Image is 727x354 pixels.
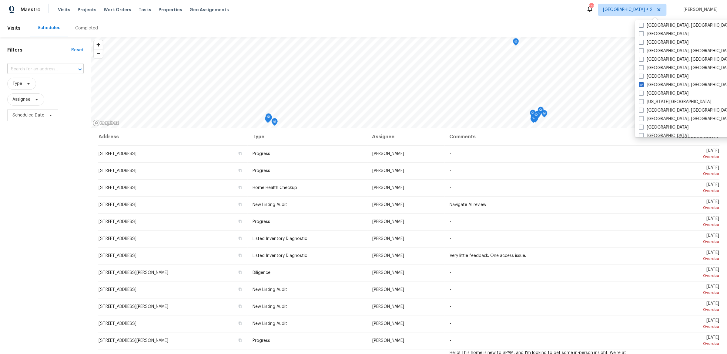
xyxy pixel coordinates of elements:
[450,237,451,241] span: -
[450,152,451,156] span: -
[636,234,719,245] span: [DATE]
[639,31,689,37] label: [GEOGRAPHIC_DATA]
[636,205,719,211] div: Overdue
[78,7,96,13] span: Projects
[159,7,182,13] span: Properties
[372,339,404,343] span: [PERSON_NAME]
[603,7,653,13] span: [GEOGRAPHIC_DATA] + 2
[253,271,270,275] span: Diligence
[450,169,451,173] span: -
[530,110,536,119] div: Map marker
[533,112,539,121] div: Map marker
[639,124,689,130] label: [GEOGRAPHIC_DATA]
[636,341,719,347] div: Overdue
[38,25,61,31] div: Scheduled
[636,149,719,160] span: [DATE]
[450,322,451,326] span: -
[372,186,404,190] span: [PERSON_NAME]
[237,338,243,343] button: Copy Address
[99,186,136,190] span: [STREET_ADDRESS]
[237,287,243,292] button: Copy Address
[450,203,486,207] span: Navigate AI review
[531,115,537,124] div: Map marker
[21,7,41,13] span: Maestro
[237,304,243,309] button: Copy Address
[636,290,719,296] div: Overdue
[237,202,243,207] button: Copy Address
[272,118,278,128] div: Map marker
[589,4,594,10] div: 135
[636,200,719,211] span: [DATE]
[636,171,719,177] div: Overdue
[237,168,243,173] button: Copy Address
[372,322,404,326] span: [PERSON_NAME]
[253,322,287,326] span: New Listing Audit
[253,305,287,309] span: New Listing Audit
[94,49,103,58] button: Zoom out
[99,288,136,292] span: [STREET_ADDRESS]
[531,116,537,125] div: Map marker
[237,151,243,156] button: Copy Address
[636,183,719,194] span: [DATE]
[636,188,719,194] div: Overdue
[636,285,719,296] span: [DATE]
[237,236,243,241] button: Copy Address
[189,7,229,13] span: Geo Assignments
[372,220,404,224] span: [PERSON_NAME]
[636,251,719,262] span: [DATE]
[7,65,67,74] input: Search for an address...
[253,152,270,156] span: Progress
[237,253,243,258] button: Copy Address
[237,219,243,224] button: Copy Address
[75,25,98,31] div: Completed
[99,152,136,156] span: [STREET_ADDRESS]
[94,40,103,49] button: Zoom in
[7,22,21,35] span: Visits
[450,186,451,190] span: -
[237,185,243,190] button: Copy Address
[372,305,404,309] span: [PERSON_NAME]
[99,339,168,343] span: [STREET_ADDRESS][PERSON_NAME]
[636,256,719,262] div: Overdue
[636,239,719,245] div: Overdue
[12,81,22,87] span: Type
[253,169,270,173] span: Progress
[372,288,404,292] span: [PERSON_NAME]
[99,322,136,326] span: [STREET_ADDRESS]
[636,154,719,160] div: Overdue
[445,128,631,145] th: Comments
[58,7,70,13] span: Visits
[639,99,712,105] label: [US_STATE][GEOGRAPHIC_DATA]
[639,90,689,96] label: [GEOGRAPHIC_DATA]
[99,305,168,309] span: [STREET_ADDRESS][PERSON_NAME]
[98,128,248,145] th: Address
[372,169,404,173] span: [PERSON_NAME]
[541,110,548,120] div: Map marker
[104,7,131,13] span: Work Orders
[253,339,270,343] span: Progress
[99,271,168,275] span: [STREET_ADDRESS][PERSON_NAME]
[681,7,718,13] span: [PERSON_NAME]
[139,8,151,12] span: Tasks
[372,271,404,275] span: [PERSON_NAME]
[450,254,526,258] span: Very little feedback. One access issue.
[237,270,243,275] button: Copy Address
[636,268,719,279] span: [DATE]
[450,339,451,343] span: -
[636,222,719,228] div: Overdue
[93,120,119,126] a: Mapbox homepage
[12,112,44,118] span: Scheduled Date
[253,254,307,258] span: Listed Inventory Diagnostic
[636,319,719,330] span: [DATE]
[450,305,451,309] span: -
[76,65,84,74] button: Open
[99,169,136,173] span: [STREET_ADDRESS]
[636,302,719,313] span: [DATE]
[99,254,136,258] span: [STREET_ADDRESS]
[636,166,719,177] span: [DATE]
[91,37,722,128] canvas: Map
[538,107,544,116] div: Map marker
[513,38,519,48] div: Map marker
